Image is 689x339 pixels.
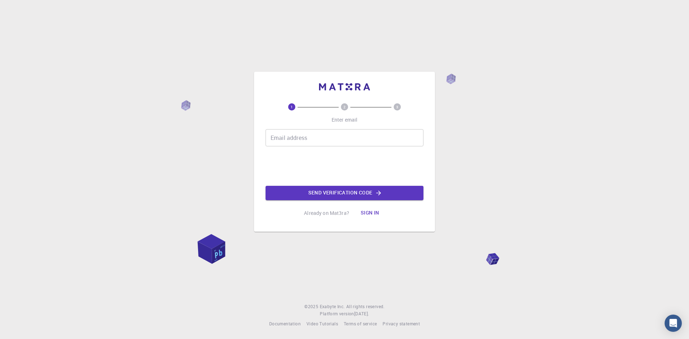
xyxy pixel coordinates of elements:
[344,321,377,326] span: Terms of service
[269,320,301,328] a: Documentation
[304,303,319,310] span: © 2025
[320,303,345,310] a: Exabyte Inc.
[320,303,345,309] span: Exabyte Inc.
[355,206,385,220] button: Sign in
[291,104,293,109] text: 1
[269,321,301,326] span: Documentation
[320,310,354,317] span: Platform version
[306,320,338,328] a: Video Tutorials
[343,104,346,109] text: 2
[346,303,385,310] span: All rights reserved.
[306,321,338,326] span: Video Tutorials
[665,315,682,332] div: Open Intercom Messenger
[266,186,423,200] button: Send verification code
[344,320,377,328] a: Terms of service
[290,152,399,180] iframe: reCAPTCHA
[383,320,420,328] a: Privacy statement
[354,310,369,317] a: [DATE].
[383,321,420,326] span: Privacy statement
[354,311,369,316] span: [DATE] .
[332,116,358,123] p: Enter email
[396,104,398,109] text: 3
[304,209,349,217] p: Already on Mat3ra?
